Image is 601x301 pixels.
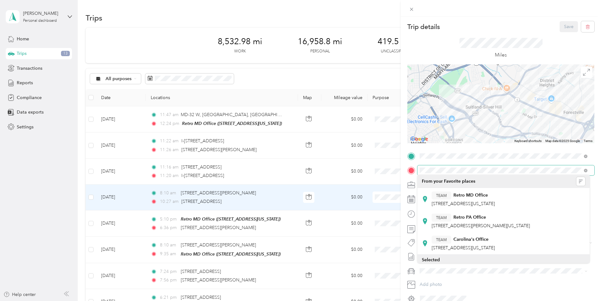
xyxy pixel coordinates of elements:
[584,139,592,143] a: Terms (opens in new tab)
[407,22,440,31] p: Trip details
[566,266,601,301] iframe: Everlance-gr Chat Button Frame
[432,223,530,228] span: [STREET_ADDRESS][PERSON_NAME][US_STATE]
[453,236,489,242] strong: Carolina's Office
[495,51,507,59] p: Miles
[409,135,430,143] a: Open this area in Google Maps (opens a new window)
[436,214,447,220] span: TEAM
[422,257,440,262] span: Selected
[432,191,451,199] button: TEAM
[453,192,488,198] strong: Retro MD Office
[436,236,447,242] span: TEAM
[432,213,451,221] button: TEAM
[453,214,486,220] strong: Retro PA Office
[417,280,594,289] button: Add photo
[432,245,495,250] span: [STREET_ADDRESS][US_STATE]
[409,135,430,143] img: Google
[422,179,475,184] span: From your Favorite places
[436,192,447,198] span: TEAM
[432,201,495,206] span: [STREET_ADDRESS][US_STATE]
[432,235,451,243] button: TEAM
[514,139,542,143] button: Keyboard shortcuts
[545,139,580,143] span: Map data ©2025 Google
